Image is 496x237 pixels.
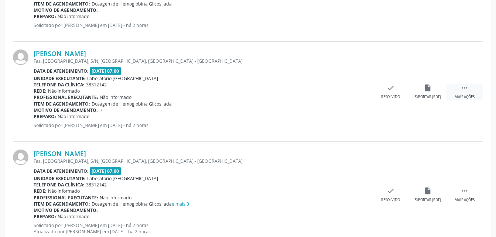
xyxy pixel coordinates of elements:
[100,94,131,100] span: Não informado
[34,7,98,13] b: Motivo de agendamento:
[455,197,475,203] div: Mais ações
[34,101,90,107] b: Item de agendamento:
[414,95,441,100] div: Exportar (PDF)
[58,113,89,120] span: Não informado
[461,84,469,92] i: 
[34,150,86,158] a: [PERSON_NAME]
[58,13,89,20] span: Não informado
[87,75,158,82] span: Laboratorio [GEOGRAPHIC_DATA]
[34,175,86,182] b: Unidade executante:
[34,158,372,164] div: Faz. [GEOGRAPHIC_DATA], S/N, [GEOGRAPHIC_DATA], [GEOGRAPHIC_DATA] - [GEOGRAPHIC_DATA]
[58,213,89,220] span: Não informado
[86,182,107,188] span: 38312142
[34,113,56,120] b: Preparo:
[100,195,131,201] span: Não informado
[424,187,432,195] i: insert_drive_file
[92,1,172,7] span: Dosagem de Hemoglobina Glicosilada
[172,201,189,207] a: e mais 3
[34,222,372,235] p: Solicitado por [PERSON_NAME] em [DATE] - há 2 horas Atualizado por [PERSON_NAME] em [DATE] - há 2...
[13,150,28,165] img: img
[92,201,189,207] span: Dosagem de Hemoglobina Glicosilada
[387,84,395,92] i: check
[455,95,475,100] div: Mais ações
[34,201,90,207] b: Item de agendamento:
[34,122,372,128] p: Solicitado por [PERSON_NAME] em [DATE] - há 2 horas
[34,58,372,64] div: Faz. [GEOGRAPHIC_DATA], S/N, [GEOGRAPHIC_DATA], [GEOGRAPHIC_DATA] - [GEOGRAPHIC_DATA]
[34,94,98,100] b: Profissional executante:
[34,22,261,28] p: Solicitado por [PERSON_NAME] em [DATE] - há 2 horas
[34,88,47,94] b: Rede:
[34,68,89,74] b: Data de atendimento:
[48,188,80,194] span: Não informado
[99,107,103,113] span: .+
[34,107,98,113] b: Motivo de agendamento:
[34,188,47,194] b: Rede:
[461,187,469,195] i: 
[34,195,98,201] b: Profissional executante:
[34,75,86,82] b: Unidade executante:
[99,7,100,13] span: .
[90,67,121,75] span: [DATE] 07:00
[34,82,85,88] b: Telefone da clínica:
[34,168,89,174] b: Data de atendimento:
[92,101,172,107] span: Dosagem de Hemoglobina Glicosilada
[87,175,158,182] span: Laboratorio [GEOGRAPHIC_DATA]
[381,197,400,203] div: Resolvido
[34,182,85,188] b: Telefone da clínica:
[34,213,56,220] b: Preparo:
[381,95,400,100] div: Resolvido
[34,1,90,7] b: Item de agendamento:
[414,197,441,203] div: Exportar (PDF)
[99,207,100,213] span: .
[34,13,56,20] b: Preparo:
[387,187,395,195] i: check
[48,88,80,94] span: Não informado
[90,167,121,175] span: [DATE] 07:00
[86,82,107,88] span: 38312142
[34,207,98,213] b: Motivo de agendamento:
[13,49,28,65] img: img
[34,49,86,58] a: [PERSON_NAME]
[424,84,432,92] i: insert_drive_file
